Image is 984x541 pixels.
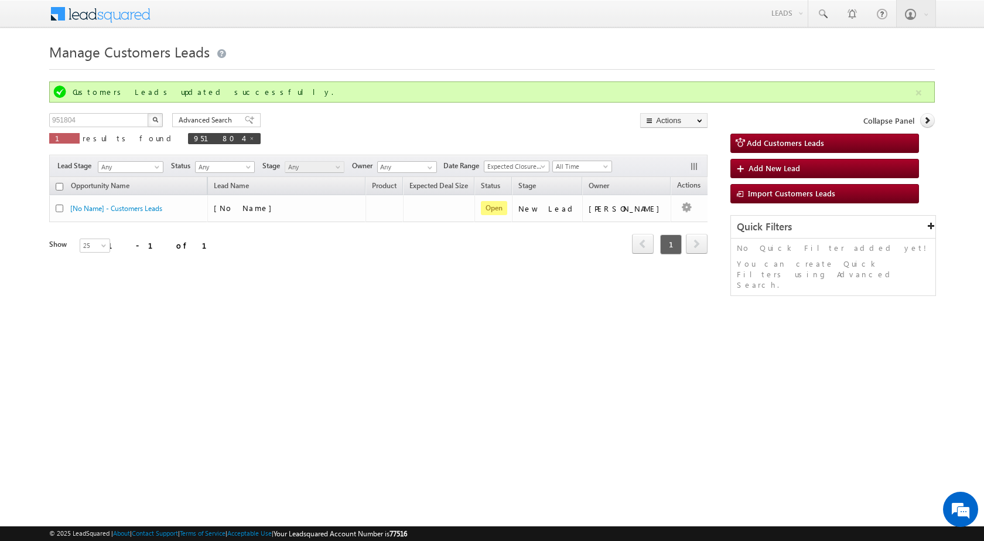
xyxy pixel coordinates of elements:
[389,529,407,538] span: 77516
[481,201,507,215] span: Open
[484,161,549,172] a: Expected Closure Date
[57,161,96,171] span: Lead Stage
[70,204,162,213] a: [No Name] - Customers Leads
[552,161,612,172] a: All Time
[55,133,74,143] span: 1
[132,529,178,537] a: Contact Support
[98,162,159,172] span: Any
[475,179,506,195] a: Status
[113,529,130,537] a: About
[285,161,344,173] a: Any
[443,161,484,171] span: Date Range
[671,179,706,194] span: Actions
[737,243,930,253] p: No Quick Filter added yet!
[49,528,407,539] span: © 2025 LeadSquared | | | | |
[49,42,210,61] span: Manage Customers Leads
[15,108,214,351] textarea: Type your message and hit 'Enter'
[421,162,436,173] a: Show All Items
[660,234,682,254] span: 1
[179,115,235,125] span: Advanced Search
[553,161,609,172] span: All Time
[632,234,654,254] span: prev
[748,188,835,198] span: Import Customers Leads
[285,162,341,172] span: Any
[159,361,213,377] em: Start Chat
[589,181,609,190] span: Owner
[686,234,708,254] span: next
[632,235,654,254] a: prev
[686,235,708,254] a: next
[49,239,70,250] div: Show
[194,133,243,143] span: 951804
[83,133,176,143] span: results found
[171,161,195,171] span: Status
[377,161,437,173] input: Type to Search
[98,161,163,173] a: Any
[180,529,225,537] a: Terms of Service
[80,240,111,251] span: 25
[731,216,935,239] div: Quick Filters
[214,203,278,213] span: [No Name]
[208,179,255,195] span: Lead Name
[589,203,665,214] div: [PERSON_NAME]
[71,181,129,190] span: Opportunity Name
[108,239,221,252] div: 1 - 1 of 1
[195,161,255,173] a: Any
[372,181,397,190] span: Product
[749,163,800,173] span: Add New Lead
[863,115,914,126] span: Collapse Panel
[747,138,824,148] span: Add Customers Leads
[640,113,708,128] button: Actions
[227,529,272,537] a: Acceptable Use
[192,6,220,34] div: Minimize live chat window
[73,87,914,97] div: Customers Leads updated successfully.
[484,161,545,172] span: Expected Closure Date
[352,161,377,171] span: Owner
[274,529,407,538] span: Your Leadsquared Account Number is
[65,179,135,195] a: Opportunity Name
[196,162,251,172] span: Any
[737,258,930,290] p: You can create Quick Filters using Advanced Search.
[152,117,158,123] img: Search
[56,183,63,190] input: Check all records
[20,62,49,77] img: d_60004797649_company_0_60004797649
[409,181,468,190] span: Expected Deal Size
[518,203,577,214] div: New Lead
[518,181,536,190] span: Stage
[80,239,110,253] a: 25
[61,62,197,77] div: Chat with us now
[512,179,542,195] a: Stage
[404,179,474,195] a: Expected Deal Size
[262,161,285,171] span: Stage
